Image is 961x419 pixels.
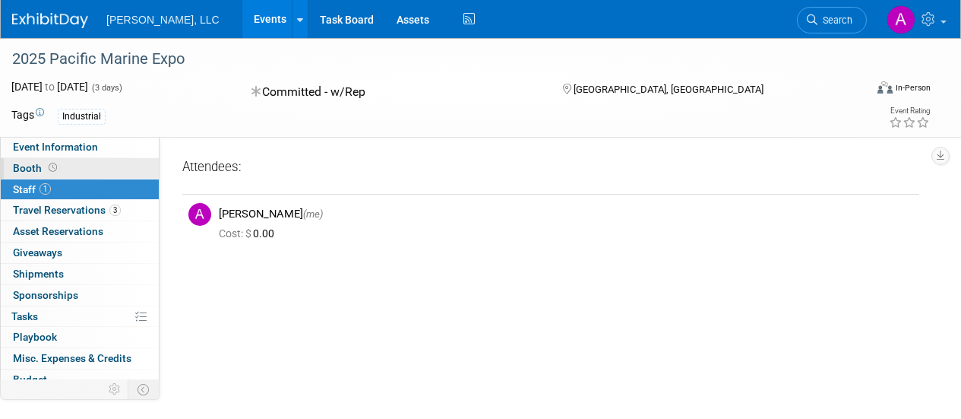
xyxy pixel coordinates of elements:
[1,137,159,157] a: Event Information
[1,306,159,327] a: Tasks
[796,79,931,102] div: Event Format
[128,379,160,399] td: Toggle Event Tabs
[13,183,51,195] span: Staff
[1,200,159,221] a: Travel Reservations3
[1,221,159,242] a: Asset Reservations
[13,225,103,237] span: Asset Reservations
[817,14,852,26] span: Search
[106,14,220,26] span: [PERSON_NAME], LLC
[219,227,280,240] span: 0.00
[13,289,78,301] span: Sponsorships
[1,327,159,348] a: Playbook
[1,264,159,284] a: Shipments
[109,205,121,216] span: 3
[7,46,852,73] div: 2025 Pacific Marine Expo
[1,158,159,179] a: Booth
[889,107,930,115] div: Event Rating
[219,227,253,240] span: Cost: $
[102,379,128,399] td: Personalize Event Tab Strip
[1,285,159,306] a: Sponsorships
[895,82,931,94] div: In-Person
[797,7,867,33] a: Search
[13,204,121,216] span: Travel Reservations
[12,13,88,28] img: ExhibitDay
[303,208,323,220] span: (me)
[574,84,763,95] span: [GEOGRAPHIC_DATA], [GEOGRAPHIC_DATA]
[877,81,893,94] img: Format-Inperson.png
[58,109,106,125] div: Industrial
[40,183,51,195] span: 1
[247,79,538,106] div: Committed - w/Rep
[11,107,44,125] td: Tags
[1,370,159,390] a: Budget
[188,203,211,226] img: A.jpg
[46,162,60,173] span: Booth not reserved yet
[11,310,38,322] span: Tasks
[13,141,98,153] span: Event Information
[13,246,62,259] span: Giveaways
[11,81,88,93] span: [DATE] [DATE]
[43,81,57,93] span: to
[13,268,64,280] span: Shipments
[13,331,57,343] span: Playbook
[13,352,131,364] span: Misc. Expenses & Credits
[182,158,919,178] div: Attendees:
[887,5,915,34] img: Alexius Emejom
[90,83,122,93] span: (3 days)
[13,373,47,386] span: Budget
[13,162,60,174] span: Booth
[1,348,159,369] a: Misc. Expenses & Credits
[1,243,159,263] a: Giveaways
[219,207,913,221] div: [PERSON_NAME]
[1,179,159,200] a: Staff1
